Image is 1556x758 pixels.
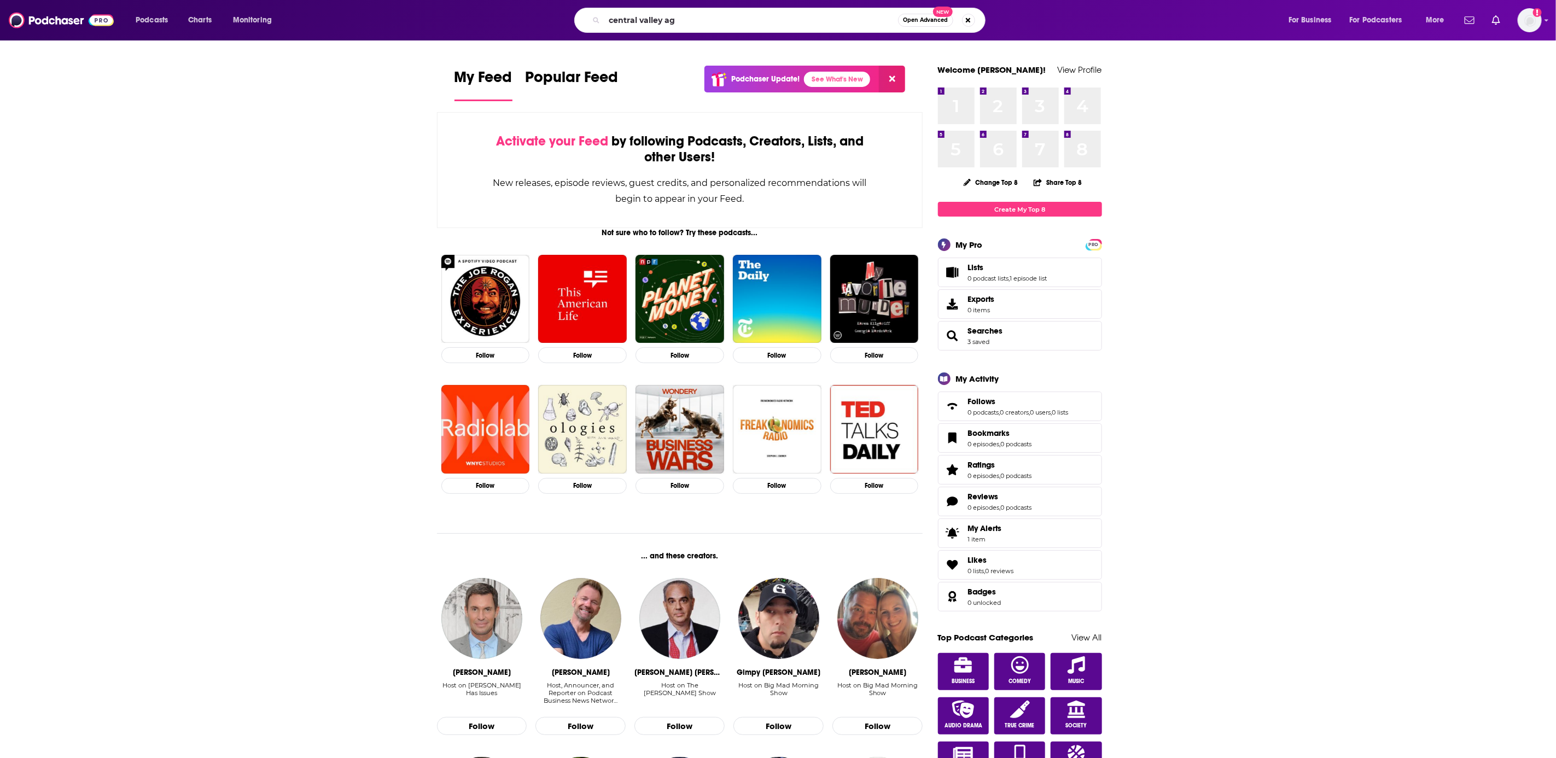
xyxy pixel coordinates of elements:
[968,504,1000,511] a: 0 episodes
[942,462,964,477] a: Ratings
[968,555,1014,565] a: Likes
[233,13,272,28] span: Monitoring
[999,409,1000,416] span: ,
[832,717,923,736] button: Follow
[942,526,964,541] span: My Alerts
[1460,11,1479,30] a: Show notifications dropdown
[942,296,964,312] span: Exports
[733,385,821,474] img: Freakonomics Radio
[441,255,530,343] img: The Joe Rogan Experience
[942,589,964,604] a: Badges
[636,255,724,343] img: Planet Money
[804,72,870,87] a: See What's New
[454,68,512,93] span: My Feed
[1030,409,1051,416] a: 0 users
[535,681,626,705] div: Host, Announcer, and Reporter on Podcast Business News Networ…
[938,455,1102,485] span: Ratings
[968,599,1001,607] a: 0 unlocked
[634,717,725,736] button: Follow
[1533,8,1542,17] svg: Add a profile image
[933,7,953,17] span: New
[830,255,919,343] img: My Favorite Murder with Karen Kilgariff and Georgia Hardstark
[968,263,984,272] span: Lists
[830,347,919,363] button: Follow
[942,328,964,343] a: Searches
[968,587,996,597] span: Badges
[1010,275,1047,282] a: 1 episode list
[938,550,1102,580] span: Likes
[733,681,824,705] div: Host on Big Mad Morning Show
[181,11,218,29] a: Charts
[968,428,1010,438] span: Bookmarks
[1518,8,1542,32] img: User Profile
[849,668,907,677] div: Corbin Pierce
[441,578,522,659] a: Jeff Lewis
[437,551,923,561] div: ... and these creators.
[942,399,964,414] a: Follows
[1001,440,1032,448] a: 0 podcasts
[938,653,989,690] a: Business
[1518,8,1542,32] span: Logged in as WE_Broadcast
[968,306,995,314] span: 0 items
[441,385,530,474] img: Radiolab
[1000,440,1001,448] span: ,
[832,681,923,705] div: Host on Big Mad Morning Show
[128,11,182,29] button: open menu
[437,681,527,697] div: Host on [PERSON_NAME] Has Issues
[1001,472,1032,480] a: 0 podcasts
[968,428,1032,438] a: Bookmarks
[1000,504,1001,511] span: ,
[968,294,995,304] span: Exports
[639,578,720,659] img: John Calvin Batchelor
[938,423,1102,453] span: Bookmarks
[968,523,1002,533] span: My Alerts
[538,347,627,363] button: Follow
[986,567,1014,575] a: 0 reviews
[731,74,800,84] p: Podchaser Update!
[832,681,923,697] div: Host on Big Mad Morning Show
[188,13,212,28] span: Charts
[994,653,1046,690] a: Comedy
[837,578,918,659] a: Corbin Pierce
[733,478,821,494] button: Follow
[454,68,512,101] a: My Feed
[1051,409,1052,416] span: ,
[898,14,953,27] button: Open AdvancedNew
[938,697,989,734] a: Audio Drama
[738,578,819,659] img: Gimpy McGee
[1065,722,1087,729] span: Society
[604,11,898,29] input: Search podcasts, credits, & more...
[968,338,990,346] a: 3 saved
[526,68,619,101] a: Popular Feed
[994,697,1046,734] a: True Crime
[968,409,999,416] a: 0 podcasts
[1001,504,1032,511] a: 0 podcasts
[1051,697,1102,734] a: Society
[938,65,1046,75] a: Welcome [PERSON_NAME]!
[733,347,821,363] button: Follow
[1009,678,1031,685] span: Comedy
[830,385,919,474] img: TED Talks Daily
[1033,172,1082,193] button: Share Top 8
[585,8,996,33] div: Search podcasts, credits, & more...
[540,578,621,659] img: Steve Harper
[492,175,868,207] div: New releases, episode reviews, guest credits, and personalized recommendations will begin to appe...
[1518,8,1542,32] button: Show profile menu
[1087,240,1100,248] a: PRO
[952,678,975,685] span: Business
[968,492,999,502] span: Reviews
[938,632,1034,643] a: Top Podcast Categories
[636,385,724,474] img: Business Wars
[538,385,627,474] img: Ologies with Alie Ward
[538,255,627,343] img: This American Life
[1418,11,1458,29] button: open menu
[634,681,725,697] div: Host on The [PERSON_NAME] Show
[942,494,964,509] a: Reviews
